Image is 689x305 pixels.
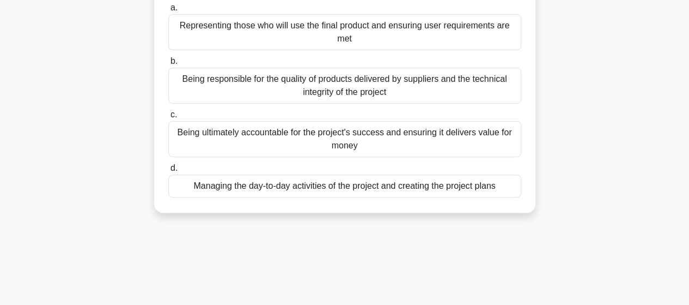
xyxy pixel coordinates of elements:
[168,121,521,157] div: Being ultimately accountable for the project's success and ensuring it delivers value for money
[168,14,521,50] div: Representing those who will use the final product and ensuring user requirements are met
[170,163,178,172] span: d.
[168,175,521,198] div: Managing the day-to-day activities of the project and creating the project plans
[170,3,178,12] span: a.
[170,56,178,65] span: b.
[168,68,521,104] div: Being responsible for the quality of products delivered by suppliers and the technical integrity ...
[170,110,177,119] span: c.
